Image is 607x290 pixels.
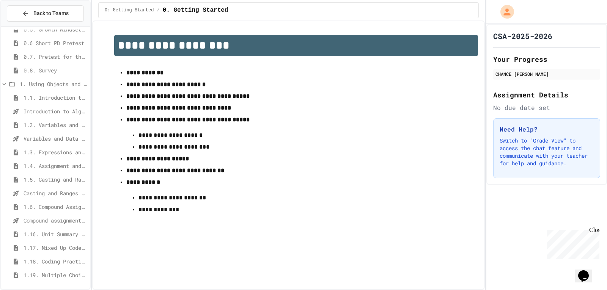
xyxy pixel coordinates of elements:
[3,3,52,48] div: Chat with us now!Close
[575,260,599,282] iframe: chat widget
[493,54,600,64] h2: Your Progress
[500,137,594,167] p: Switch to "Grade View" to access the chat feature and communicate with your teacher for help and ...
[493,31,552,41] h1: CSA-2025-2026
[163,6,228,15] span: 0. Getting Started
[105,7,154,13] span: 0: Getting Started
[493,89,600,100] h2: Assignment Details
[492,3,516,20] div: My Account
[7,5,84,22] button: Back to Teams
[24,121,87,129] span: 1.2. Variables and Data Types
[24,94,87,102] span: 1.1. Introduction to Algorithms, Programming, and Compilers
[24,25,87,33] span: 0.5. Growth Mindset and Pair Programming
[24,189,87,197] span: Casting and Ranges of variables - Quiz
[24,230,87,238] span: 1.16. Unit Summary 1a (1.1-1.6)
[24,135,87,143] span: Variables and Data Types - Quiz
[24,216,87,224] span: Compound assignment operators - Quiz
[33,9,69,17] span: Back to Teams
[495,71,598,77] div: CHANCE [PERSON_NAME]
[24,244,87,252] span: 1.17. Mixed Up Code Practice 1.1-1.6
[24,148,87,156] span: 1.3. Expressions and Output [New]
[24,107,87,115] span: Introduction to Algorithms, Programming, and Compilers
[24,53,87,61] span: 0.7. Pretest for the AP CSA Exam
[24,39,87,47] span: 0.6 Short PD Pretest
[24,162,87,170] span: 1.4. Assignment and Input
[24,176,87,183] span: 1.5. Casting and Ranges of Values
[500,125,594,134] h3: Need Help?
[24,66,87,74] span: 0.8. Survey
[544,227,599,259] iframe: chat widget
[24,203,87,211] span: 1.6. Compound Assignment Operators
[493,103,600,112] div: No due date set
[157,7,159,13] span: /
[20,80,87,88] span: 1. Using Objects and Methods
[24,257,87,265] span: 1.18. Coding Practice 1a (1.1-1.6)
[24,271,87,279] span: 1.19. Multiple Choice Exercises for Unit 1a (1.1-1.6)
